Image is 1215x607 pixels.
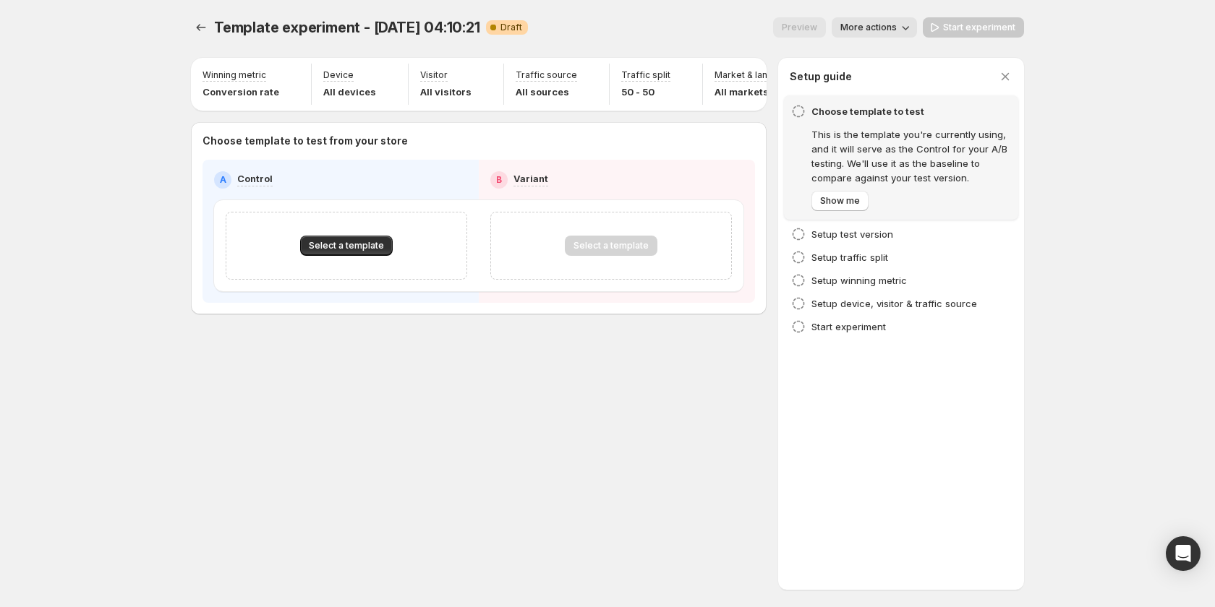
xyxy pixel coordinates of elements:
button: More actions [832,17,917,38]
p: Choose template to test from your store [202,134,755,148]
h4: Choose template to test [811,104,1011,119]
p: Traffic source [516,69,577,81]
h4: Setup traffic split [811,250,888,264]
p: All sources [516,85,577,99]
button: Select a template [300,236,393,256]
h3: Setup guide [790,69,852,84]
p: All visitors [420,85,472,99]
p: This is the template you're currently using, and it will serve as the Control for your A/B testin... [811,127,1011,185]
span: Draft [500,22,522,33]
h4: Start experiment [811,319,886,334]
h4: Setup test version [811,227,893,241]
span: Template experiment - [DATE] 04:10:21 [214,19,480,36]
h2: B [496,174,502,186]
button: Experiments [191,17,211,38]
h2: A [220,174,226,186]
p: Control [237,171,273,186]
p: Visitor [420,69,448,81]
div: Open Intercom Messenger [1166,536,1201,571]
p: Conversion rate [202,85,279,99]
span: Select a template [309,240,384,251]
p: All devices [323,85,376,99]
span: More actions [840,22,897,33]
button: Show me [811,191,869,211]
p: Market & language [715,69,795,81]
span: Show me [820,195,860,207]
p: Traffic split [621,69,670,81]
h4: Setup device, visitor & traffic source [811,296,977,311]
p: Winning metric [202,69,266,81]
p: All markets [715,85,795,99]
h4: Setup winning metric [811,273,907,288]
p: Device [323,69,354,81]
p: Variant [513,171,548,186]
p: 50 - 50 [621,85,670,99]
